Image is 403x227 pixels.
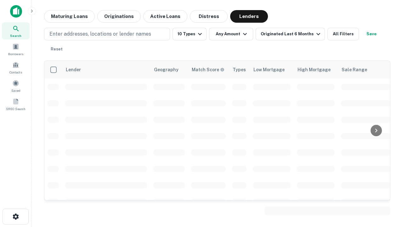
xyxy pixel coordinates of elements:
div: Capitalize uses an advanced AI algorithm to match your search with the best lender. The match sco... [192,66,224,73]
span: Contacts [9,70,22,75]
th: Sale Range [338,61,394,79]
button: Any Amount [209,28,253,40]
button: Lenders [230,10,268,23]
button: All Filters [327,28,359,40]
th: Types [229,61,250,79]
button: Distress [190,10,228,23]
h6: Match Score [192,66,223,73]
a: Search [2,22,30,39]
button: Active Loans [143,10,187,23]
div: Geography [154,66,179,73]
span: Borrowers [8,51,23,56]
img: capitalize-icon.png [10,5,22,18]
div: Types [233,66,246,73]
span: Search [10,33,21,38]
a: SREO Search [2,96,30,113]
div: Originated Last 6 Months [261,30,322,38]
button: Save your search to get updates of matches that match your search criteria. [361,28,382,40]
button: 10 Types [173,28,207,40]
button: Originations [97,10,141,23]
p: Enter addresses, locations or lender names [49,30,151,38]
span: SREO Search [6,106,26,111]
a: Saved [2,77,30,94]
a: Borrowers [2,41,30,58]
button: Originated Last 6 Months [256,28,325,40]
button: Maturing Loans [44,10,95,23]
th: Low Mortgage [250,61,294,79]
iframe: Chat Widget [372,177,403,207]
div: High Mortgage [298,66,331,73]
th: Geography [150,61,188,79]
span: Saved [11,88,20,93]
a: Contacts [2,59,30,76]
div: Low Mortgage [253,66,285,73]
th: Capitalize uses an advanced AI algorithm to match your search with the best lender. The match sco... [188,61,229,79]
button: Enter addresses, locations or lender names [44,28,170,40]
div: Lender [66,66,81,73]
div: Sale Range [342,66,367,73]
th: High Mortgage [294,61,338,79]
th: Lender [62,61,150,79]
button: Reset [47,43,67,55]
